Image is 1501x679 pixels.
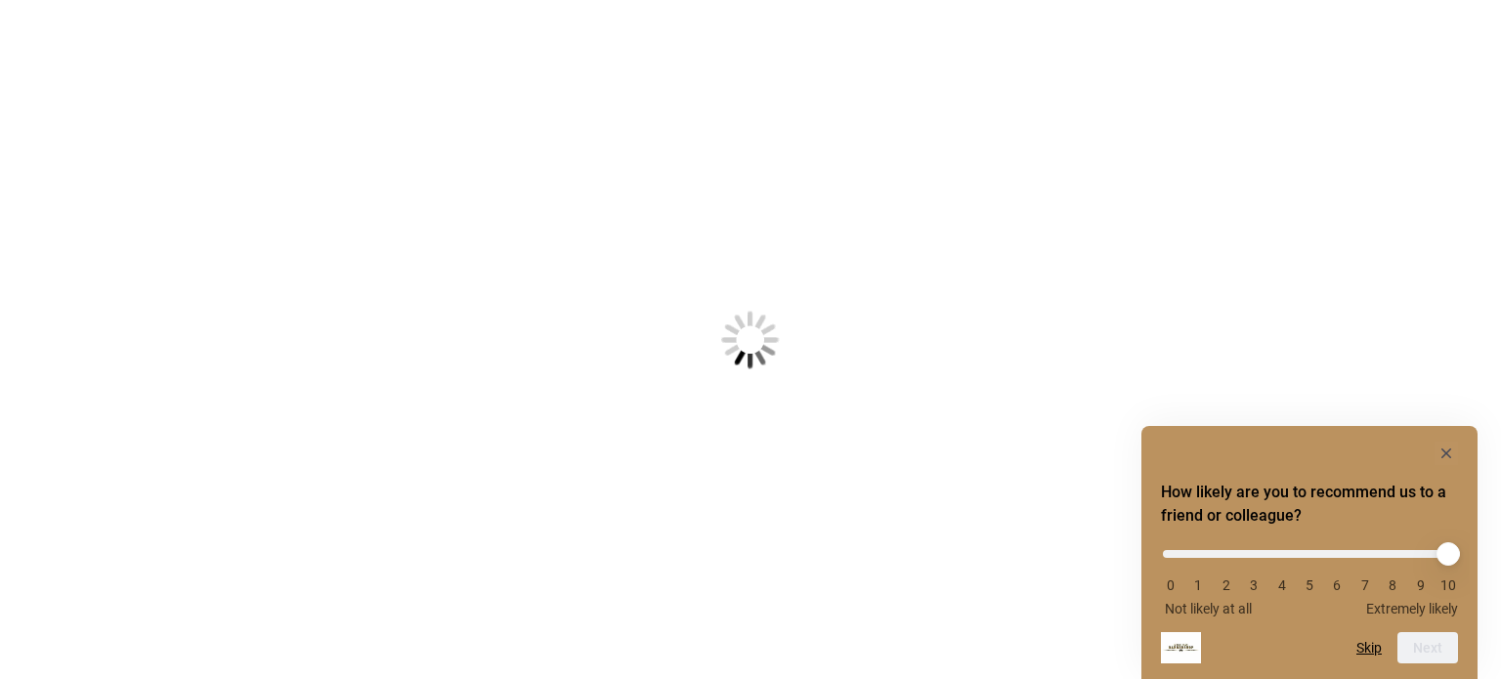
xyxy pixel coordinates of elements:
li: 8 [1383,577,1402,593]
li: 1 [1188,577,1208,593]
li: 6 [1327,577,1347,593]
li: 10 [1438,577,1458,593]
li: 0 [1161,577,1180,593]
span: Extremely likely [1366,601,1458,616]
li: 4 [1272,577,1292,593]
li: 9 [1411,577,1431,593]
li: 7 [1355,577,1375,593]
div: How likely are you to recommend us to a friend or colleague? Select an option from 0 to 10, with ... [1161,535,1458,616]
button: Skip [1356,640,1382,656]
button: Hide survey [1435,442,1458,465]
img: Loading [625,215,876,465]
li: 5 [1300,577,1319,593]
button: Next question [1397,632,1458,663]
li: 3 [1244,577,1264,593]
div: How likely are you to recommend us to a friend or colleague? Select an option from 0 to 10, with ... [1161,442,1458,663]
li: 2 [1217,577,1236,593]
h2: How likely are you to recommend us to a friend or colleague? Select an option from 0 to 10, with ... [1161,481,1458,528]
span: Not likely at all [1165,601,1252,616]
